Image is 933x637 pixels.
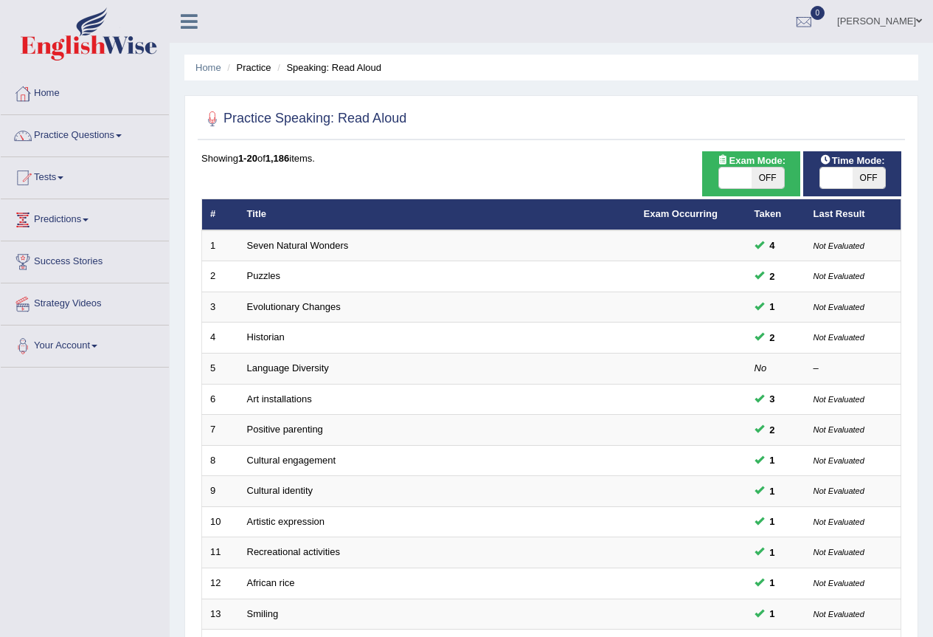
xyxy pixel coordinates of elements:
[202,537,239,568] td: 11
[247,362,329,373] a: Language Diversity
[202,384,239,415] td: 6
[1,73,169,110] a: Home
[247,393,312,404] a: Art installations
[202,323,239,354] td: 4
[202,415,239,446] td: 7
[814,456,864,465] small: Not Evaluated
[814,548,864,557] small: Not Evaluated
[247,270,281,281] a: Puzzles
[202,568,239,599] td: 12
[814,241,864,250] small: Not Evaluated
[764,575,781,590] span: You can still take this question
[202,445,239,476] td: 8
[239,199,636,230] th: Title
[1,241,169,278] a: Success Stories
[814,395,864,404] small: Not Evaluated
[764,269,781,284] span: You can still take this question
[702,151,800,196] div: Show exams occurring in exams
[247,455,336,466] a: Cultural engagement
[202,230,239,261] td: 1
[266,153,290,164] b: 1,186
[814,425,864,434] small: Not Evaluated
[1,326,169,362] a: Your Account
[814,153,891,168] span: Time Mode:
[746,199,805,230] th: Taken
[202,476,239,507] td: 9
[201,151,901,165] div: Showing of items.
[764,452,781,468] span: You can still take this question
[755,362,767,373] em: No
[764,514,781,529] span: You can still take this question
[1,283,169,320] a: Strategy Videos
[1,199,169,236] a: Predictions
[274,61,381,75] li: Speaking: Read Aloud
[814,486,864,495] small: Not Evaluated
[764,606,781,621] span: You can still take this question
[764,422,781,438] span: You can still take this question
[764,238,781,253] span: You can still take this question
[247,331,285,342] a: Historian
[223,61,271,75] li: Practice
[712,153,791,168] span: Exam Mode:
[247,485,313,496] a: Cultural identity
[764,483,781,499] span: You can still take this question
[1,157,169,194] a: Tests
[811,6,825,20] span: 0
[814,517,864,526] small: Not Evaluated
[202,506,239,537] td: 10
[238,153,257,164] b: 1-20
[805,199,901,230] th: Last Result
[853,168,885,188] span: OFF
[814,610,864,619] small: Not Evaluated
[764,299,781,314] span: You can still take this question
[202,354,239,385] td: 5
[752,168,784,188] span: OFF
[247,546,340,557] a: Recreational activities
[195,62,221,73] a: Home
[764,330,781,345] span: You can still take this question
[1,115,169,152] a: Practice Questions
[247,516,325,527] a: Artistic expression
[814,333,864,342] small: Not Evaluated
[247,424,323,435] a: Positive parenting
[247,608,279,619] a: Smiling
[814,272,864,280] small: Not Evaluated
[201,108,406,130] h2: Practice Speaking: Read Aloud
[814,362,893,376] div: –
[202,199,239,230] th: #
[814,303,864,311] small: Not Evaluated
[644,208,718,219] a: Exam Occurring
[764,391,781,407] span: You can still take this question
[247,240,349,251] a: Seven Natural Wonders
[814,579,864,588] small: Not Evaluated
[202,292,239,323] td: 3
[247,301,341,312] a: Evolutionary Changes
[764,545,781,560] span: You can still take this question
[202,599,239,630] td: 13
[247,577,295,588] a: African rice
[202,261,239,292] td: 2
